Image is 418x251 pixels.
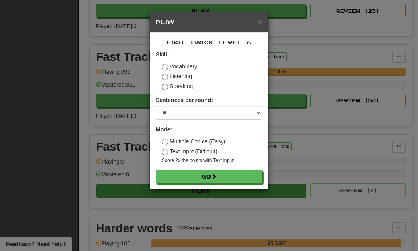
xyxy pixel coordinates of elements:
label: Speaking [162,82,193,90]
span: Fast Track Level 6 [166,39,252,46]
label: Vocabulary [162,62,197,70]
button: Go [156,170,262,183]
input: Speaking [162,84,168,90]
input: Multiple Choice (Easy) [162,139,168,145]
small: Score 2x the points with Text Input ! [162,157,262,164]
input: Listening [162,74,168,80]
input: Text Input (Difficult) [162,149,168,155]
button: Close [257,17,262,26]
h5: Play [156,18,262,26]
label: Listening [162,72,192,80]
strong: Skill: [156,51,169,58]
strong: Mode: [156,126,172,133]
label: Sentences per round: [156,96,213,104]
label: Text Input (Difficult) [162,147,217,155]
input: Vocabulary [162,64,168,70]
label: Multiple Choice (Easy) [162,137,225,145]
span: × [257,17,262,26]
